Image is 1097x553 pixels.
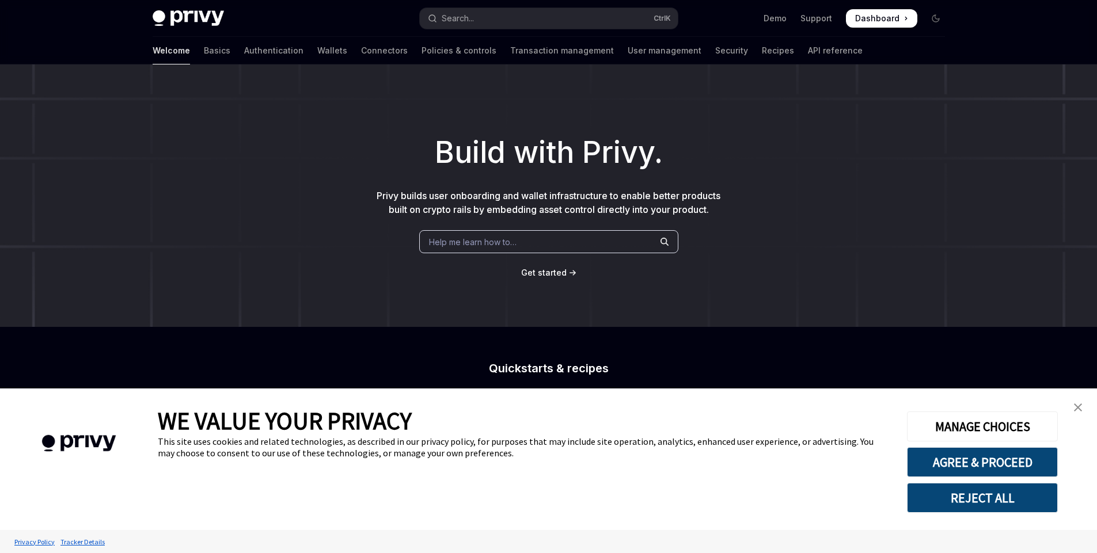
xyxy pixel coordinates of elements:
[17,418,141,468] img: company logo
[158,436,890,459] div: This site uses cookies and related technologies, as described in our privacy policy, for purposes...
[521,268,567,277] span: Get started
[808,37,863,64] a: API reference
[521,267,567,279] a: Get started
[18,130,1079,175] h1: Build with Privy.
[442,12,474,25] div: Search...
[715,37,748,64] a: Security
[377,190,720,215] span: Privy builds user onboarding and wallet infrastructure to enable better products built on crypto ...
[153,37,190,64] a: Welcome
[846,9,917,28] a: Dashboard
[927,9,945,28] button: Toggle dark mode
[346,363,751,374] h2: Quickstarts & recipes
[762,37,794,64] a: Recipes
[907,411,1058,441] button: MANAGE CHOICES
[907,447,1058,477] button: AGREE & PROCEED
[58,532,108,552] a: Tracker Details
[1066,396,1090,419] a: close banner
[361,37,408,64] a: Connectors
[654,14,671,23] span: Ctrl K
[420,8,678,29] button: Open search
[317,37,347,64] a: Wallets
[907,483,1058,513] button: REJECT ALL
[244,37,303,64] a: Authentication
[764,13,787,24] a: Demo
[12,532,58,552] a: Privacy Policy
[855,13,899,24] span: Dashboard
[422,37,496,64] a: Policies & controls
[429,236,517,248] span: Help me learn how to…
[204,37,230,64] a: Basics
[800,13,832,24] a: Support
[628,37,701,64] a: User management
[153,10,224,26] img: dark logo
[158,406,412,436] span: WE VALUE YOUR PRIVACY
[510,37,614,64] a: Transaction management
[1074,403,1082,411] img: close banner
